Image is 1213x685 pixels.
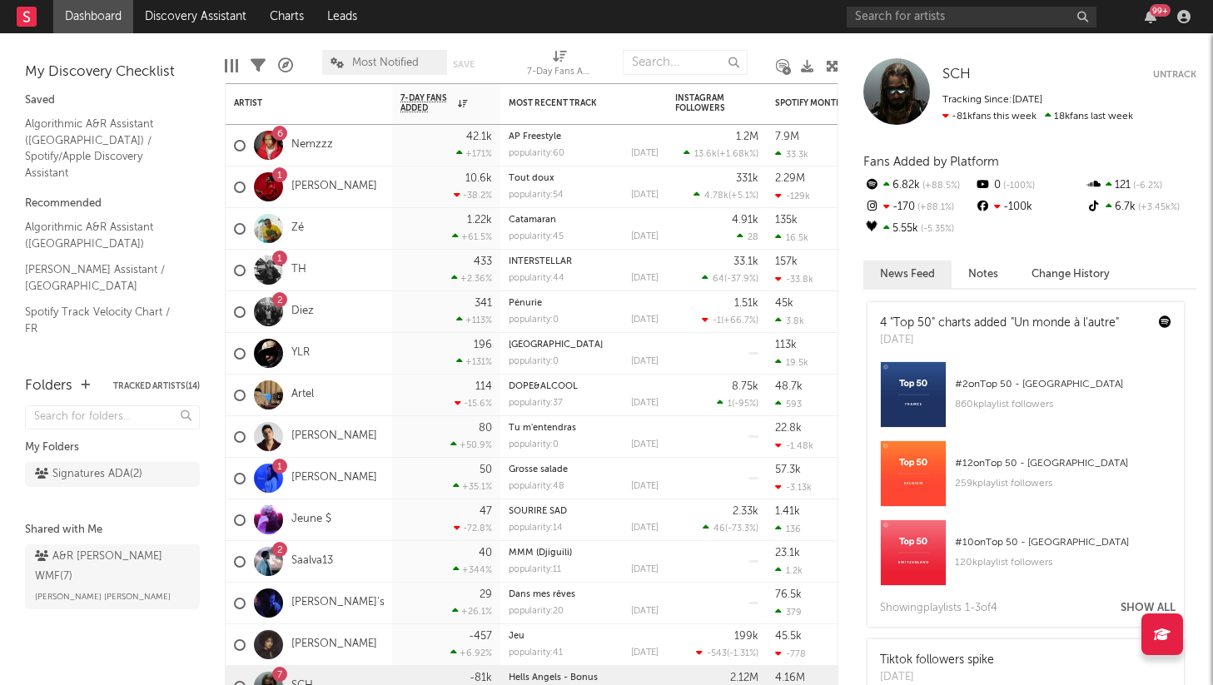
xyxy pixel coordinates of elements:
div: 121 [1086,175,1196,196]
button: Show All [1121,603,1176,613]
span: +66.7 % [723,316,756,325]
span: -6.2 % [1131,181,1162,191]
span: -100 % [1001,181,1035,191]
div: popularity: 44 [509,274,564,283]
button: Untrack [1153,67,1196,83]
div: popularity: 20 [509,607,564,616]
div: 259k playlist followers [955,474,1171,494]
a: [PERSON_NAME] [291,638,377,652]
span: 7-Day Fans Added [400,93,454,113]
div: 2.33k [733,506,758,517]
div: -38.2 % [454,190,492,201]
div: INTERSTELLAR [509,257,659,266]
button: Tracked Artists(14) [113,382,200,390]
div: ( ) [684,148,758,159]
a: Artel [291,388,314,402]
div: My Folders [25,438,200,458]
a: AP Freestyle [509,132,561,141]
div: 19.5k [775,357,808,368]
div: 45.5k [775,631,802,642]
div: -15.6 % [455,398,492,409]
div: -1.48k [775,440,813,451]
div: 1.41k [775,506,800,517]
span: +3.45k % [1136,203,1180,212]
div: [DATE] [631,524,659,533]
div: popularity: 14 [509,524,563,533]
a: Jeune $ [291,513,331,527]
div: [DATE] [631,440,659,449]
a: [PERSON_NAME] [291,429,377,444]
div: A&R [PERSON_NAME] WMF ( 7 ) [35,547,186,587]
div: 331k [736,173,758,184]
input: Search for folders... [25,405,200,429]
div: Saved [25,91,200,111]
div: # 10 on Top 50 - [GEOGRAPHIC_DATA] [955,533,1171,553]
a: Grosse salade [509,465,568,474]
span: -37.9 % [727,275,756,284]
button: 99+ [1145,10,1156,23]
span: -543 [707,649,727,658]
div: popularity: 45 [509,232,564,241]
div: -778 [775,648,806,659]
div: ( ) [702,315,758,325]
div: 341 [475,298,492,309]
div: +61.5 % [452,231,492,242]
div: 4.16M [775,673,805,683]
a: Spotify Track Velocity Chart / FR [25,303,183,337]
div: AP Freestyle [509,132,659,141]
div: 3.8k [775,315,804,326]
div: 860k playlist followers [955,395,1171,414]
div: [DATE] [631,565,659,574]
div: Hells Angels - Bonus [509,673,659,683]
a: [GEOGRAPHIC_DATA] [509,340,603,350]
span: -95 % [734,400,756,409]
div: [DATE] [631,357,659,366]
div: 120k playlist followers [955,553,1171,573]
a: [PERSON_NAME]'s [291,596,385,610]
div: +171 % [456,148,492,159]
div: 57.3k [775,464,801,475]
div: -100k [974,196,1085,218]
div: 0 [974,175,1085,196]
div: +113 % [456,315,492,325]
div: -3.13k [775,482,812,493]
div: 4 "Top 50" charts added [880,315,1119,332]
a: Tu m'entendras [509,424,576,433]
div: 10.6k [465,173,492,184]
input: Search for artists [847,7,1096,27]
div: Grosse salade [509,465,659,474]
div: 33.1k [733,256,758,267]
div: -457 [469,631,492,642]
a: Saalva13 [291,554,333,568]
div: [DATE] [631,232,659,241]
span: -5.35 % [918,225,954,234]
a: Zé [291,221,304,236]
div: # 2 on Top 50 - [GEOGRAPHIC_DATA] [955,375,1171,395]
div: 8.75k [732,381,758,392]
div: 1.22k [467,215,492,226]
span: 18k fans last week [942,112,1133,122]
div: -72.8 % [454,523,492,534]
a: SCH [942,67,971,83]
a: #12onTop 50 - [GEOGRAPHIC_DATA]259kplaylist followers [867,440,1184,519]
a: Shazam Top 200 / FR [25,345,183,364]
div: [DATE] [631,274,659,283]
div: popularity: 0 [509,440,559,449]
div: 5.55k [863,218,974,240]
div: SOURIRE SAD [509,507,659,516]
a: "Un monde à l'autre" [1011,317,1119,329]
a: DOPE&ALCOOL [509,382,578,391]
div: Folders [25,376,72,396]
div: -33.8k [775,274,813,285]
div: +2.36 % [451,273,492,284]
input: Search... [623,50,748,75]
div: 50 [480,464,492,475]
div: +50.9 % [450,439,492,450]
button: Change History [1015,261,1126,288]
button: Save [453,60,475,69]
div: ( ) [702,273,758,284]
a: Algorithmic A&R Assistant ([GEOGRAPHIC_DATA]) [25,218,183,252]
div: [DATE] [880,332,1119,349]
div: Most Recent Track [509,98,634,108]
button: Notes [952,261,1015,288]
